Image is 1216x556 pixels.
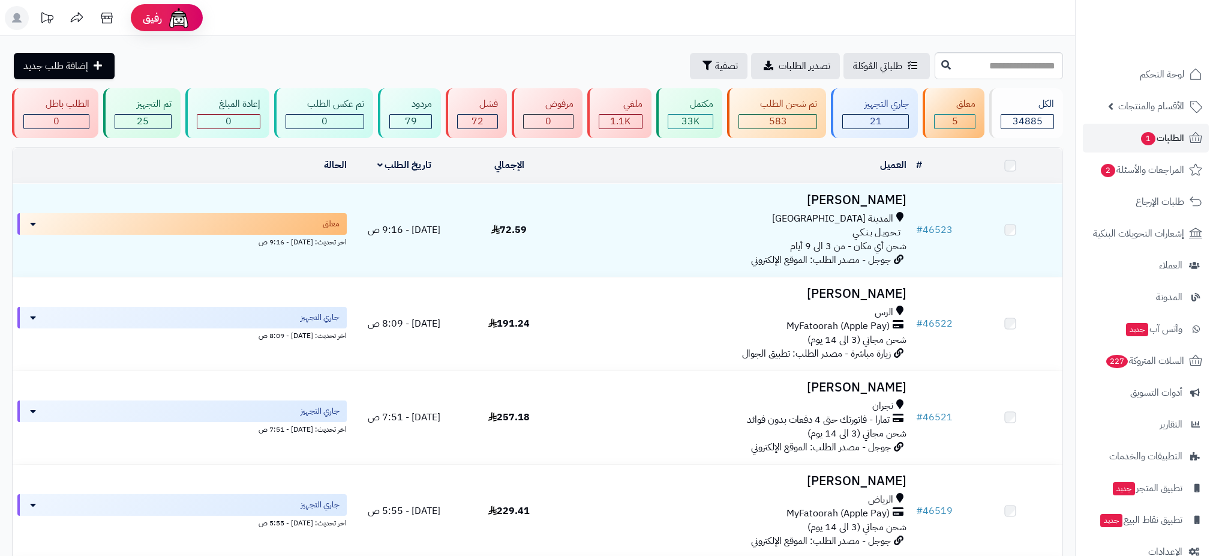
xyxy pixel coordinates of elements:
span: المدينة [GEOGRAPHIC_DATA] [772,212,893,226]
span: شحن أي مكان - من 3 الى 9 أيام [790,239,906,253]
span: 0 [226,114,232,128]
div: 5 [935,115,975,128]
a: إضافة طلب جديد [14,53,115,79]
a: المراجعات والأسئلة2 [1083,156,1209,184]
span: 257.18 [488,410,530,425]
span: نجران [872,399,893,413]
span: 25 [137,114,149,128]
a: تحديثات المنصة [32,6,62,33]
span: معلق [323,218,340,230]
span: إضافة طلب جديد [23,59,88,73]
span: # [916,223,923,237]
div: الطلب باطل [23,97,89,111]
a: طلباتي المُوكلة [843,53,930,79]
span: شحن مجاني (3 الى 14 يوم) [807,520,906,534]
span: أدوات التسويق [1130,384,1182,401]
a: تطبيق نقاط البيعجديد [1083,506,1209,534]
span: # [916,316,923,331]
div: مردود [389,97,432,111]
a: أدوات التسويق [1083,378,1209,407]
span: 72 [472,114,484,128]
span: # [916,410,923,425]
a: #46521 [916,410,953,425]
a: الطلب باطل 0 [10,88,101,138]
span: جاري التجهيز [301,405,340,417]
img: ai-face.png [167,6,191,30]
a: مكتمل 33K [654,88,725,138]
span: جوجل - مصدر الطلب: الموقع الإلكتروني [751,440,891,455]
h3: [PERSON_NAME] [566,287,906,301]
span: تصدير الطلبات [779,59,830,73]
div: 1135 [599,115,642,128]
span: جاري التجهيز [301,312,340,324]
a: تصدير الطلبات [751,53,840,79]
a: إشعارات التحويلات البنكية [1083,219,1209,248]
a: وآتس آبجديد [1083,315,1209,343]
span: 583 [769,114,787,128]
span: الرياض [868,493,893,507]
div: الكل [1001,97,1054,111]
span: الأقسام والمنتجات [1118,98,1184,115]
a: # [916,158,922,172]
button: تصفية [690,53,747,79]
a: معلق 5 [920,88,987,138]
div: 32965 [668,115,713,128]
span: طلباتي المُوكلة [853,59,902,73]
a: السلات المتروكة227 [1083,346,1209,375]
div: ملغي [599,97,642,111]
span: جديد [1126,323,1148,336]
div: 72 [458,115,497,128]
a: العملاء [1083,251,1209,280]
span: الطلبات [1140,130,1184,147]
span: [DATE] - 7:51 ص [368,410,440,425]
span: لوحة التحكم [1140,66,1184,83]
span: المدونة [1156,289,1182,306]
a: لوحة التحكم [1083,60,1209,89]
div: 0 [286,115,364,128]
span: 191.24 [488,316,530,331]
span: جاري التجهيز [301,499,340,511]
span: العملاء [1159,257,1182,274]
span: 33K [681,114,699,128]
div: 21 [843,115,908,128]
img: logo-2.png [1134,9,1205,34]
span: وآتس آب [1125,321,1182,337]
span: طلبات الإرجاع [1136,193,1184,210]
div: 25 [115,115,171,128]
span: [DATE] - 9:16 ص [368,223,440,237]
div: اخر تحديث: [DATE] - 9:16 ص [17,235,347,247]
a: التقارير [1083,410,1209,439]
span: 1.1K [610,114,630,128]
span: [DATE] - 8:09 ص [368,316,440,331]
span: 0 [53,114,59,128]
div: تم شحن الطلب [738,97,818,111]
a: طلبات الإرجاع [1083,187,1209,216]
span: السلات المتروكة [1105,352,1184,369]
span: رفيق [143,11,162,25]
a: الطلبات1 [1083,124,1209,153]
span: 229.41 [488,504,530,518]
span: جديد [1100,514,1122,527]
span: تصفية [715,59,738,73]
span: MyFatoorah (Apple Pay) [786,319,890,333]
a: الحالة [324,158,347,172]
div: 0 [24,115,89,128]
div: اخر تحديث: [DATE] - 8:09 ص [17,328,347,341]
a: تم التجهيز 25 [101,88,183,138]
span: 0 [545,114,551,128]
a: مردود 79 [376,88,443,138]
span: 21 [870,114,882,128]
span: جديد [1113,482,1135,495]
span: التطبيقات والخدمات [1109,448,1182,465]
span: 79 [405,114,417,128]
a: تطبيق المتجرجديد [1083,474,1209,503]
span: 2 [1100,163,1116,178]
span: تطبيق نقاط البيع [1099,512,1182,528]
a: تم عكس الطلب 0 [272,88,376,138]
div: 583 [739,115,817,128]
div: مكتمل [668,97,713,111]
a: التطبيقات والخدمات [1083,442,1209,471]
div: جاري التجهيز [842,97,909,111]
a: #46523 [916,223,953,237]
div: 0 [524,115,573,128]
